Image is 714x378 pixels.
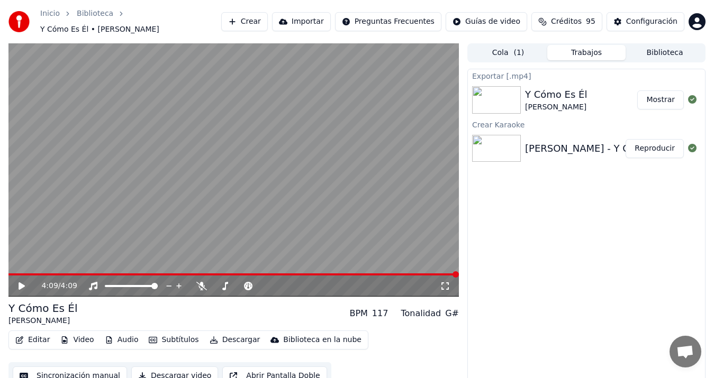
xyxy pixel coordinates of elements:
[8,11,30,32] img: youka
[468,69,705,82] div: Exportar [.mp4]
[446,12,527,31] button: Guías de video
[586,16,595,27] span: 95
[626,45,704,60] button: Biblioteca
[372,307,388,320] div: 117
[77,8,113,19] a: Biblioteca
[41,281,58,291] span: 4:09
[40,8,60,19] a: Inicio
[101,333,143,347] button: Audio
[525,102,587,113] div: [PERSON_NAME]
[513,48,524,58] span: ( 1 )
[8,301,77,316] div: Y Cómo Es Él
[401,307,441,320] div: Tonalidad
[525,87,587,102] div: Y Cómo Es Él
[144,333,203,347] button: Subtítulos
[56,333,98,347] button: Video
[531,12,602,31] button: Créditos95
[469,45,547,60] button: Cola
[349,307,367,320] div: BPM
[637,90,684,109] button: Mostrar
[283,335,361,345] div: Biblioteca en la nube
[272,12,331,31] button: Importar
[40,24,159,35] span: Y Cómo Es Él • [PERSON_NAME]
[468,118,705,131] div: Crear Karaoke
[221,12,268,31] button: Crear
[547,45,626,60] button: Trabajos
[40,8,221,35] nav: breadcrumb
[8,316,77,326] div: [PERSON_NAME]
[61,281,77,291] span: 4:09
[41,281,67,291] div: /
[626,16,677,27] div: Configuración
[335,12,441,31] button: Preguntas Frecuentes
[205,333,265,347] button: Descargar
[626,139,684,158] button: Reproducir
[551,16,582,27] span: Créditos
[11,333,54,347] button: Editar
[607,12,684,31] button: Configuración
[445,307,459,320] div: G#
[525,141,676,156] div: [PERSON_NAME] - Y Cómo Es Él
[670,336,701,367] div: Chat abierto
